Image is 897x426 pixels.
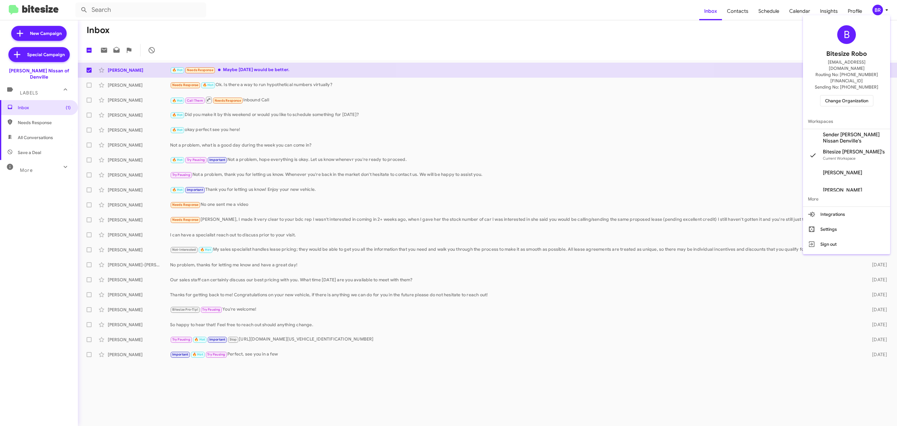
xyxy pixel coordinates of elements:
[823,149,885,155] span: Bitesize [PERSON_NAME]'s
[803,191,890,206] span: More
[826,49,867,59] span: Bitesize Robo
[803,207,890,222] button: Integrations
[823,132,885,144] span: Sender [PERSON_NAME] Nissan Denville's
[825,95,868,106] span: Change Organization
[815,84,878,90] span: Sending No: [PHONE_NUMBER]
[810,59,883,71] span: [EMAIL_ADDRESS][DOMAIN_NAME]
[820,95,873,106] button: Change Organization
[823,187,862,193] span: [PERSON_NAME]
[823,156,856,161] span: Current Workspace
[803,237,890,252] button: Sign out
[810,71,883,84] span: Routing No: [PHONE_NUMBER][FINANCIAL_ID]
[823,170,862,176] span: [PERSON_NAME]
[803,114,890,129] span: Workspaces
[837,25,856,44] div: B
[803,222,890,237] button: Settings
